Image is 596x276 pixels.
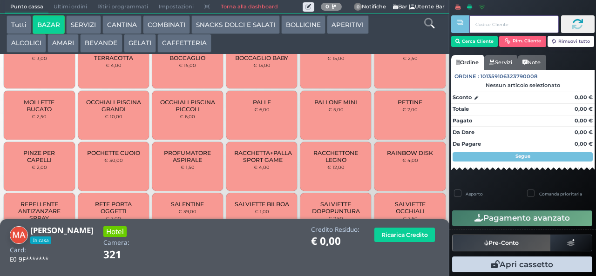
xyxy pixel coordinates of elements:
[575,106,593,112] strong: 0,00 €
[12,149,67,163] span: PINZE PER CAPELLI
[253,99,271,106] span: PALLE
[402,157,418,163] small: € 4,00
[327,55,345,61] small: € 15,00
[179,62,196,68] small: € 15,00
[308,149,364,163] span: RACCHETTONE LEGNO
[143,15,190,34] button: COMBINATI
[92,0,153,13] span: Ritiri programmati
[451,55,484,70] a: Ordine
[10,226,28,244] img: Martina Antonini
[33,15,65,34] button: BAZAR
[80,34,122,53] button: BEVANDE
[47,34,79,53] button: AMARI
[30,225,94,236] b: [PERSON_NAME]
[452,235,551,251] button: Pre-Conto
[32,114,47,119] small: € 2,50
[325,3,329,10] b: 0
[314,99,357,106] span: PALLONE MINI
[548,36,595,47] button: Rimuovi tutto
[7,15,31,34] button: Tutti
[499,36,546,47] button: Rim. Cliente
[311,226,359,233] h4: Credito Residuo:
[10,247,26,254] h4: Card:
[48,0,92,13] span: Ultimi ordini
[469,15,558,33] input: Codice Cliente
[86,201,141,215] span: RETE PORTA OGGETTI
[402,107,418,112] small: € 2,00
[181,164,195,170] small: € 1,50
[451,36,498,47] button: Cerca Cliente
[451,82,595,88] div: Nessun articolo selezionato
[178,209,196,214] small: € 39,00
[517,55,546,70] a: Note
[387,149,433,156] span: RAINBOW DISK
[171,201,204,208] span: SALENTINE
[160,149,216,163] span: PROFUMATORE ASPIRALE
[191,15,280,34] button: SNACKS DOLCI E SALATI
[160,47,216,61] span: MASCHERA CON BOCCAGLIO
[454,73,479,81] span: Ordine :
[575,94,593,101] strong: 0,00 €
[453,94,472,101] strong: Sconto
[327,15,368,34] button: APERITIVI
[539,191,582,197] label: Comanda prioritaria
[7,34,46,53] button: ALCOLICI
[453,141,481,147] strong: Da Pagare
[481,73,537,81] span: 101359106323790008
[354,3,362,11] span: 0
[484,55,517,70] a: Servizi
[157,34,211,53] button: CAFFETTERIA
[104,157,123,163] small: € 30,00
[32,164,47,170] small: € 2,00
[575,141,593,147] strong: 0,00 €
[403,215,418,221] small: € 2,50
[106,215,121,221] small: € 2,00
[87,149,140,156] span: POCHETTE CUOIO
[234,47,290,61] span: MASCHERA CON BOCCAGLIO BABY
[12,99,67,113] span: MOLLETTE BUCATO
[398,99,422,106] span: PETTINE
[86,47,141,61] span: MAGNETE TERRACOTTA
[66,15,101,34] button: SERVIZI
[103,249,148,261] h1: 321
[327,164,345,170] small: € 12,00
[32,55,47,61] small: € 3,00
[102,15,142,34] button: CANTINA
[106,62,122,68] small: € 4,00
[328,107,344,112] small: € 5,00
[103,239,129,246] h4: Camera:
[86,99,141,113] span: OCCHIALI PISCINA GRANDI
[254,107,270,112] small: € 6,00
[575,129,593,135] strong: 0,00 €
[452,210,592,226] button: Pagamento avanzato
[452,256,592,272] button: Apri cassetto
[215,0,283,13] a: Torna alla dashboard
[515,153,530,159] strong: Segue
[382,201,438,215] span: SALVIETTE OCCHIALI
[103,226,127,237] h3: Hotel
[403,55,418,61] small: € 2,50
[105,114,122,119] small: € 10,00
[255,209,269,214] small: € 1,00
[308,201,364,215] span: SALVIETTE DOPOPUNTURA
[311,236,359,247] h1: € 0,00
[235,201,289,208] span: SALVIETTE BILBOA
[328,215,343,221] small: € 2,50
[5,0,48,13] span: Punto cassa
[281,15,325,34] button: BOLLICINE
[374,228,435,242] button: Ricarica Credito
[254,164,270,170] small: € 4,00
[30,236,51,244] span: In casa
[453,106,469,112] strong: Totale
[453,129,474,135] strong: Da Dare
[12,201,67,222] span: REPELLENTE ANTIZANZARE SPRAY
[180,114,195,119] small: € 6,00
[453,117,472,124] strong: Pagato
[124,34,156,53] button: GELATI
[253,62,271,68] small: € 13,00
[160,99,216,113] span: OCCHIALI PISCINA PICCOLI
[154,0,199,13] span: Impostazioni
[466,191,483,197] label: Asporto
[575,117,593,124] strong: 0,00 €
[234,149,292,163] span: RACCHETTA+PALLA SPORT GAME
